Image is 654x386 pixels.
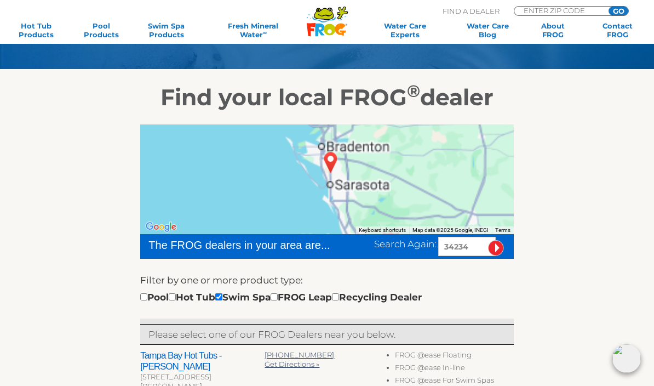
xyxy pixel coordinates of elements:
[265,360,319,368] a: Get Directions »
[148,237,331,253] div: The FROG dealers in your area are...
[206,21,301,39] a: Fresh MineralWater∞
[523,7,596,14] input: Zip Code Form
[488,240,504,256] input: Submit
[362,21,448,39] a: Water CareExperts
[11,21,61,39] a: Hot TubProducts
[374,239,436,249] span: Search Again:
[395,363,514,376] li: FROG @ease In-line
[148,327,505,342] p: Please select one of our FROG Dealers near you below.
[140,290,422,304] div: Pool Hot Tub Swim Spa FROG Leap Recycling Dealer
[47,83,607,111] h2: Find your local FROG dealer
[263,30,267,36] sup: ∞
[443,6,500,16] p: Find A Dealer
[140,350,265,372] h2: Tampa Bay Hot Tubs - [PERSON_NAME]
[612,344,641,373] img: openIcon
[593,21,643,39] a: ContactFROG
[495,227,510,233] a: Terms (opens in new tab)
[407,81,420,101] sup: ®
[527,21,578,39] a: AboutFROG
[265,350,334,359] a: [PHONE_NUMBER]
[140,273,303,287] label: Filter by one or more product type:
[76,21,127,39] a: PoolProducts
[143,220,179,234] img: Google
[462,21,513,39] a: Water CareBlog
[359,226,406,234] button: Keyboard shortcuts
[141,21,191,39] a: Swim SpaProducts
[609,7,628,15] input: GO
[314,143,348,181] div: SARASOTA, FL 34234
[143,220,179,234] a: Open this area in Google Maps (opens a new window)
[395,350,514,363] li: FROG @ease Floating
[412,227,489,233] span: Map data ©2025 Google, INEGI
